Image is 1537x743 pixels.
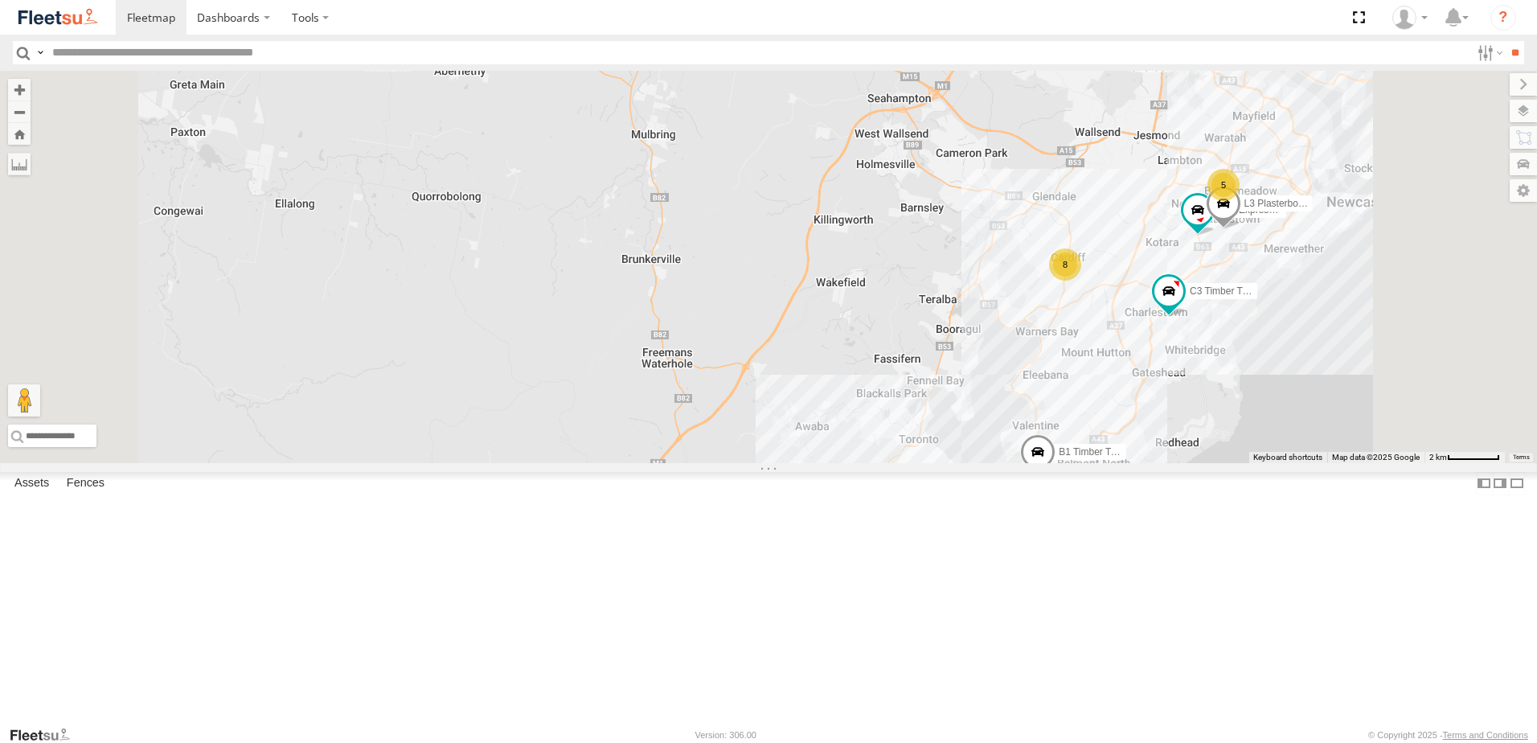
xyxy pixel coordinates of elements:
button: Zoom in [8,79,31,101]
span: B1 Timber Truck [1059,446,1129,458]
span: L3 Plasterboard Truck [1244,199,1338,210]
label: Search Filter Options [1471,41,1506,64]
div: Version: 306.00 [695,730,756,740]
label: Assets [6,472,57,495]
label: Dock Summary Table to the Right [1492,472,1508,495]
i: ? [1490,5,1516,31]
div: 8 [1049,248,1081,281]
span: 2 km [1429,453,1447,462]
a: Visit our Website [9,727,83,743]
button: Map Scale: 2 km per 62 pixels [1424,452,1505,463]
button: Zoom out [8,101,31,123]
div: Gary Hudson [1387,6,1433,30]
div: © Copyright 2025 - [1368,730,1528,740]
a: Terms and Conditions [1443,730,1528,740]
button: Drag Pegman onto the map to open Street View [8,384,40,417]
label: Map Settings [1510,179,1537,202]
label: Measure [8,153,31,175]
label: Dock Summary Table to the Left [1476,472,1492,495]
span: C3 Timber Truck [1190,285,1260,297]
div: 5 [1207,169,1240,201]
label: Hide Summary Table [1509,472,1525,495]
label: Fences [59,472,113,495]
img: fleetsu-logo-horizontal.svg [16,6,100,28]
label: Search Query [34,41,47,64]
button: Keyboard shortcuts [1253,452,1322,463]
button: Zoom Home [8,123,31,145]
a: Terms (opens in new tab) [1513,454,1530,461]
span: Map data ©2025 Google [1332,453,1420,462]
